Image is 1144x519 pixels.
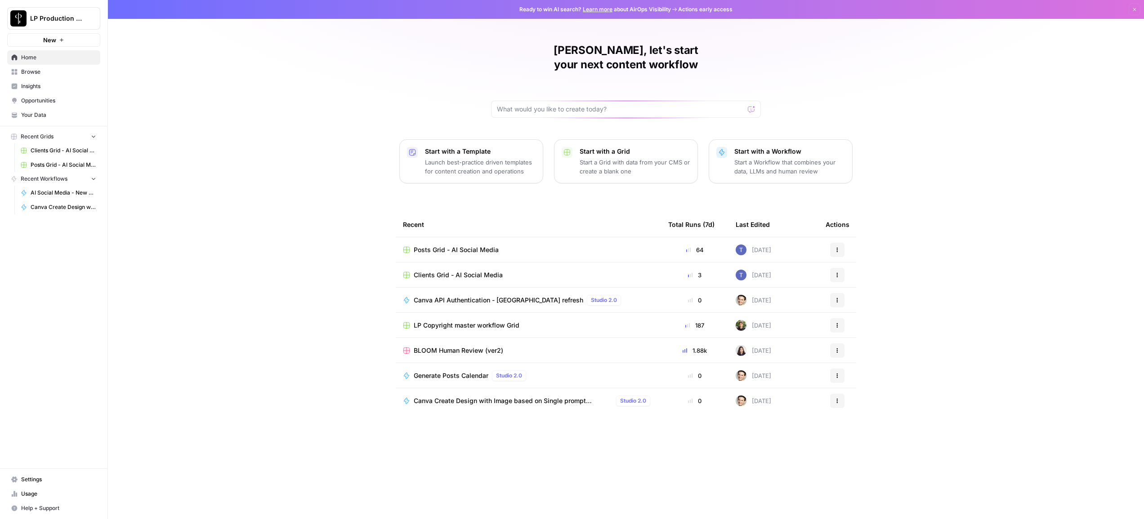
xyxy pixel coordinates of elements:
button: Start with a TemplateLaunch best-practice driven templates for content creation and operations [399,139,543,183]
span: LP Production Workloads [30,14,85,23]
h1: [PERSON_NAME], let's start your next content workflow [491,43,761,72]
a: Your Data [7,108,100,122]
button: Start with a GridStart a Grid with data from your CMS or create a blank one [554,139,698,183]
span: Studio 2.0 [620,397,646,405]
button: Help + Support [7,501,100,515]
div: [DATE] [736,270,771,280]
img: j7temtklz6amjwtjn5shyeuwpeb0 [736,395,746,406]
p: Start with a Grid [580,147,690,156]
span: Browse [21,68,96,76]
div: [DATE] [736,320,771,331]
div: [DATE] [736,345,771,356]
a: Settings [7,472,100,487]
span: Canva Create Design with Image based on Single prompt PERSONALIZED [31,203,96,211]
span: LP Copyright master workflow Grid [414,321,519,330]
a: Clients Grid - AI Social Media [17,143,100,158]
span: Your Data [21,111,96,119]
div: [DATE] [736,395,771,406]
span: Ready to win AI search? about AirOps Visibility [519,5,671,13]
p: Start a Workflow that combines your data, LLMs and human review [734,158,845,176]
a: Posts Grid - AI Social Media [17,158,100,172]
img: j7temtklz6amjwtjn5shyeuwpeb0 [736,295,746,306]
span: AI Social Media - New Account Onboarding [31,189,96,197]
div: [DATE] [736,244,771,255]
a: Browse [7,65,100,79]
div: 0 [668,396,721,405]
span: Usage [21,490,96,498]
div: [DATE] [736,370,771,381]
a: LP Copyright master workflow Grid [403,321,654,330]
a: Insights [7,79,100,93]
img: j7temtklz6amjwtjn5shyeuwpeb0 [736,370,746,381]
button: Recent Grids [7,130,100,143]
div: Total Runs (7d) [668,212,715,237]
span: Recent Workflows [21,175,67,183]
div: 3 [668,271,721,279]
span: BLOOM Human Review (ver2) [414,346,503,355]
a: Home [7,50,100,65]
input: What would you like to create today? [497,105,744,114]
div: [DATE] [736,295,771,306]
span: Clients Grid - AI Social Media [414,271,503,279]
span: Studio 2.0 [591,296,617,304]
a: Usage [7,487,100,501]
a: Canva Create Design with Image based on Single prompt PERSONALIZEDStudio 2.0 [403,395,654,406]
div: Last Edited [736,212,770,237]
span: Settings [21,475,96,484]
a: BLOOM Human Review (ver2) [403,346,654,355]
span: Home [21,53,96,62]
a: Clients Grid - AI Social Media [403,271,654,279]
div: Recent [403,212,654,237]
span: Generate Posts Calendar [414,371,488,380]
img: LP Production Workloads Logo [10,10,27,27]
div: 187 [668,321,721,330]
img: igx41einpi7acp9wwfqpquzmun49 [736,345,746,356]
span: Actions early access [678,5,733,13]
span: New [43,35,56,44]
span: Canva Create Design with Image based on Single prompt PERSONALIZED [414,396,612,405]
div: 0 [668,371,721,380]
span: Help + Support [21,504,96,512]
span: Clients Grid - AI Social Media [31,146,96,155]
div: 0 [668,296,721,305]
div: Actions [826,212,849,237]
img: s6gu7g536aa92dsqocx7pqvq9a9o [736,320,746,331]
img: zkmx57c8078xtaegktstmz0vv5lu [736,244,746,255]
span: Canva API Authentication - [GEOGRAPHIC_DATA] refresh [414,296,583,305]
span: Studio 2.0 [496,372,522,380]
span: Recent Grids [21,133,54,141]
button: New [7,33,100,47]
button: Recent Workflows [7,172,100,186]
a: AI Social Media - New Account Onboarding [17,186,100,200]
img: zkmx57c8078xtaegktstmz0vv5lu [736,270,746,280]
button: Start with a WorkflowStart a Workflow that combines your data, LLMs and human review [709,139,853,183]
span: Posts Grid - AI Social Media [31,161,96,169]
span: Insights [21,82,96,90]
div: 1.88k [668,346,721,355]
div: 64 [668,245,721,254]
a: Posts Grid - AI Social Media [403,245,654,254]
p: Start with a Template [425,147,536,156]
p: Start with a Workflow [734,147,845,156]
a: Canva Create Design with Image based on Single prompt PERSONALIZED [17,200,100,214]
a: Canva API Authentication - [GEOGRAPHIC_DATA] refreshStudio 2.0 [403,295,654,306]
span: Posts Grid - AI Social Media [414,245,499,254]
button: Workspace: LP Production Workloads [7,7,100,30]
a: Opportunities [7,93,100,108]
p: Start a Grid with data from your CMS or create a blank one [580,158,690,176]
a: Generate Posts CalendarStudio 2.0 [403,370,654,381]
p: Launch best-practice driven templates for content creation and operations [425,158,536,176]
a: Learn more [583,6,612,13]
span: Opportunities [21,97,96,105]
